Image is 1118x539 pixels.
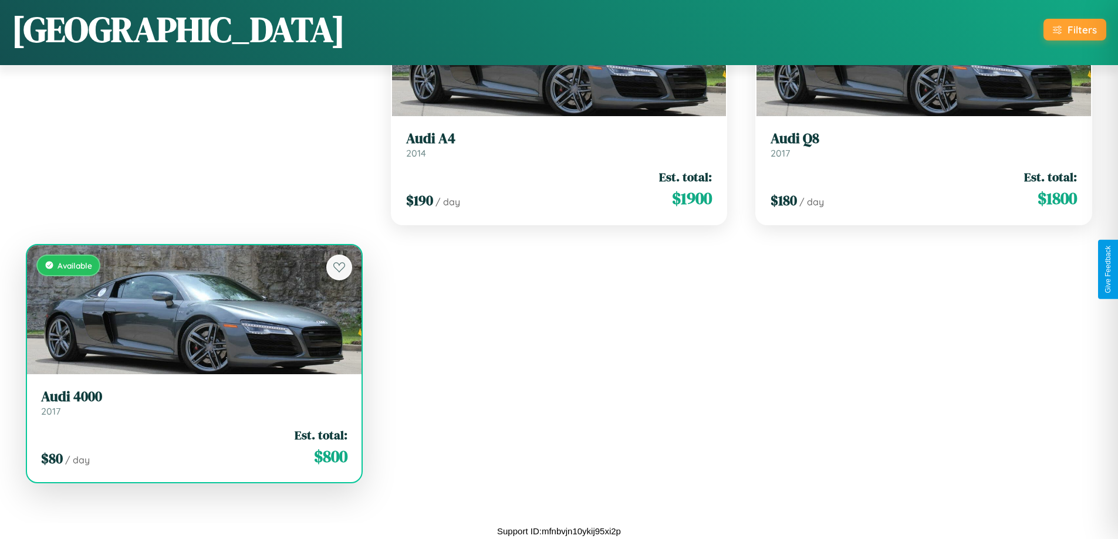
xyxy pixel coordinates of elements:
[771,147,790,159] span: 2017
[1104,246,1112,293] div: Give Feedback
[41,405,60,417] span: 2017
[58,260,92,270] span: Available
[41,388,347,405] h3: Audi 4000
[497,523,621,539] p: Support ID: mfnbvjn10ykij95xi2p
[672,187,712,210] span: $ 1900
[1038,187,1077,210] span: $ 1800
[435,196,460,208] span: / day
[406,130,712,159] a: Audi A42014
[12,5,345,53] h1: [GEOGRAPHIC_DATA]
[799,196,824,208] span: / day
[65,454,90,466] span: / day
[659,168,712,185] span: Est. total:
[406,147,426,159] span: 2014
[771,130,1077,159] a: Audi Q82017
[314,445,347,468] span: $ 800
[406,191,433,210] span: $ 190
[41,449,63,468] span: $ 80
[295,426,347,443] span: Est. total:
[1068,23,1097,36] div: Filters
[406,130,712,147] h3: Audi A4
[1024,168,1077,185] span: Est. total:
[771,130,1077,147] h3: Audi Q8
[771,191,797,210] span: $ 180
[1043,19,1106,40] button: Filters
[41,388,347,417] a: Audi 40002017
